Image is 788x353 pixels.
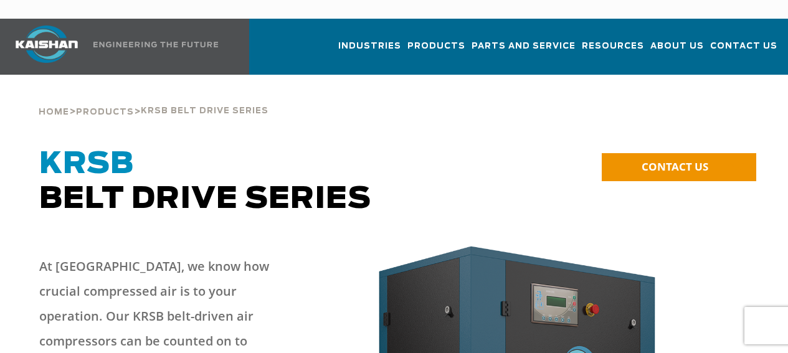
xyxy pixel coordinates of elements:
[650,39,704,54] span: About Us
[582,30,644,72] a: Resources
[650,30,704,72] a: About Us
[141,107,268,115] span: krsb belt drive series
[472,39,576,54] span: Parts and Service
[93,42,218,47] img: Engineering the future
[602,153,756,181] a: CONTACT US
[39,75,268,122] div: > >
[76,106,134,117] a: Products
[39,108,69,116] span: Home
[582,39,644,54] span: Resources
[407,39,465,54] span: Products
[39,149,371,214] span: Belt Drive Series
[642,159,708,174] span: CONTACT US
[472,30,576,72] a: Parts and Service
[39,106,69,117] a: Home
[39,149,134,179] span: KRSB
[710,30,777,72] a: Contact Us
[407,30,465,72] a: Products
[710,39,777,54] span: Contact Us
[338,39,401,54] span: Industries
[338,30,401,72] a: Industries
[76,108,134,116] span: Products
